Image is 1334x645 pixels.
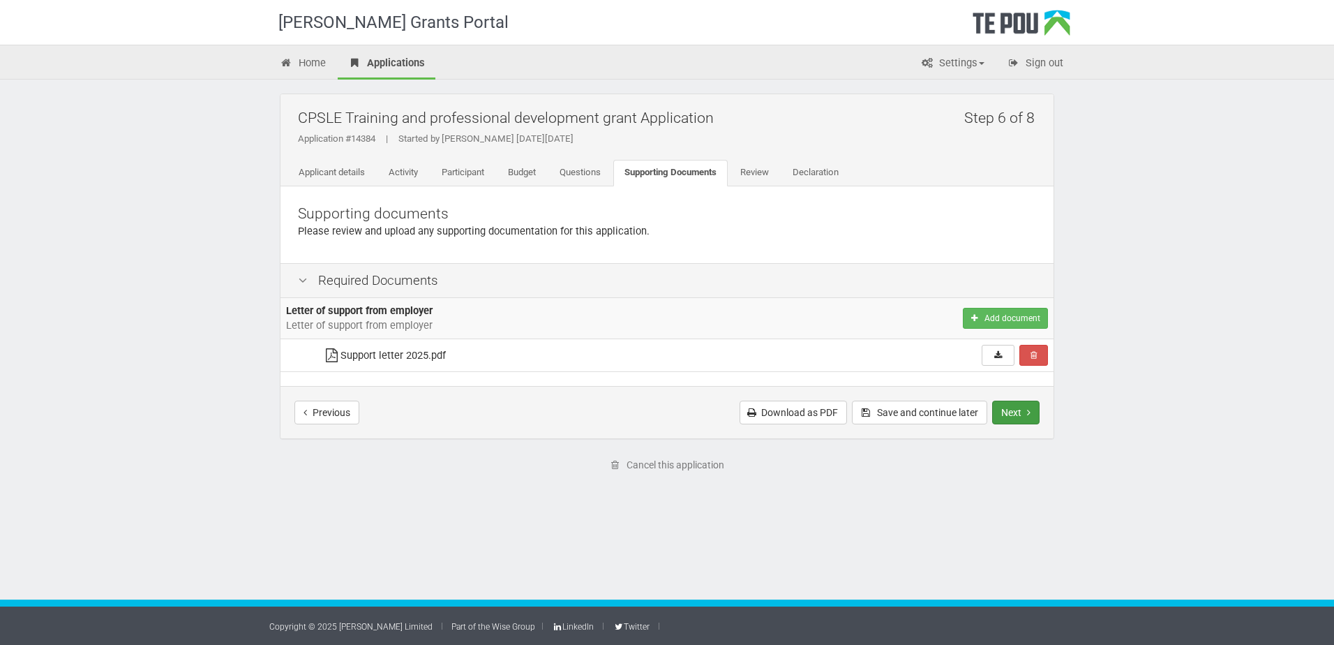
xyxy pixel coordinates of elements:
a: Download as PDF [740,401,847,424]
b: Letter of support from employer [286,304,433,317]
div: Application #14384 Started by [PERSON_NAME] [DATE][DATE] [298,133,1043,145]
a: Questions [548,160,612,186]
a: Supporting Documents [613,160,728,186]
a: Participant [430,160,495,186]
a: Applicant details [287,160,376,186]
a: Activity [377,160,429,186]
div: Required Documents [280,263,1054,298]
a: Settings [910,49,995,80]
a: Declaration [781,160,850,186]
button: Add document [963,308,1048,329]
p: Supporting documents [298,204,1036,224]
a: Review [729,160,780,186]
button: Remove [1019,345,1048,366]
span: Letter of support from employer [286,319,433,332]
h2: CPSLE Training and professional development grant Application [298,101,1043,134]
a: Applications [338,49,435,80]
a: Sign out [996,49,1074,80]
a: Twitter [613,622,649,632]
p: Please review and upload any supporting documentation for this application. [298,224,1036,239]
h2: Step 6 of 8 [964,101,1043,134]
a: Part of the Wise Group [451,622,535,632]
a: Cancel this application [601,453,733,477]
a: Budget [497,160,547,186]
td: Support letter 2025.pdf [317,339,760,372]
button: Next step [992,401,1040,424]
div: Te Pou Logo [973,10,1070,45]
a: Copyright © 2025 [PERSON_NAME] Limited [269,622,433,632]
span: | [375,133,398,144]
a: LinkedIn [552,622,594,632]
button: Previous step [294,401,359,424]
button: Save and continue later [852,401,987,424]
a: Home [269,49,336,80]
